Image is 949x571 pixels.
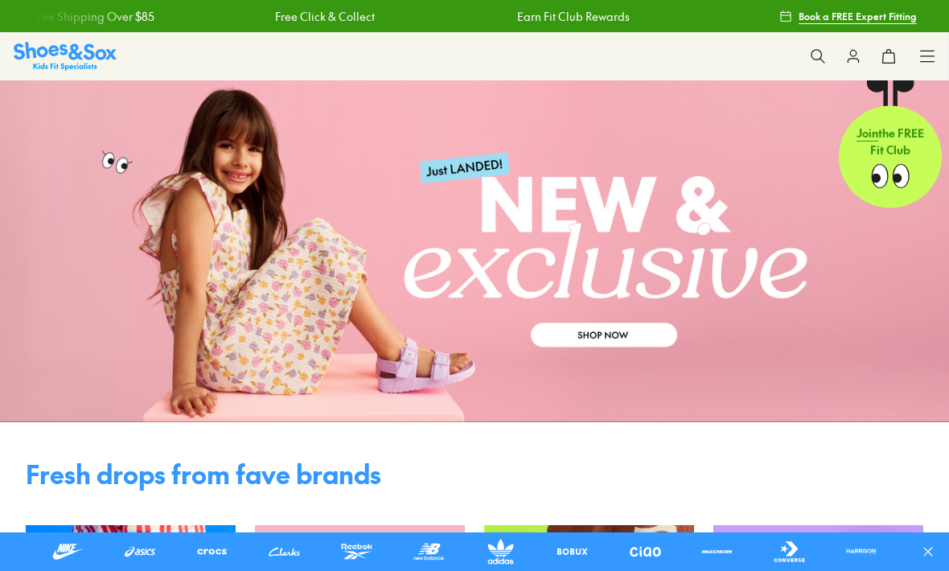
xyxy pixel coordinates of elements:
[14,42,117,70] img: SNS_Logo_Responsive.svg
[839,80,942,208] a: Jointhe FREE Fit Club
[14,42,117,70] a: Shoes & Sox
[31,8,154,25] a: Free Shipping Over $85
[799,9,917,23] span: Book a FREE Expert Fitting
[779,2,917,31] a: Book a FREE Expert Fitting
[274,8,374,25] a: Free Click & Collect
[516,8,629,25] a: Earn Fit Club Rewards
[839,112,942,171] p: the FREE Fit Club
[857,125,878,141] span: Join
